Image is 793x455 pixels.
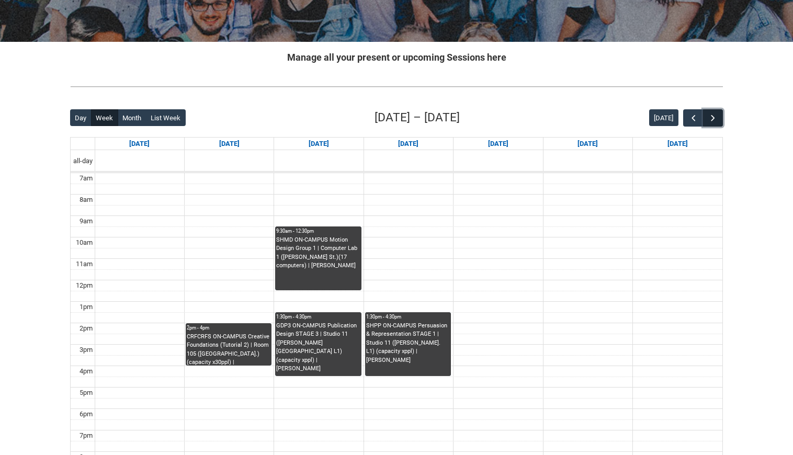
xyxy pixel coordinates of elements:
[77,216,95,226] div: 9am
[70,109,92,126] button: Day
[217,138,242,150] a: Go to October 13, 2025
[74,237,95,248] div: 10am
[375,109,460,127] h2: [DATE] – [DATE]
[276,236,360,270] div: SHMD ON-CAMPUS Motion Design Group 1 | Computer Lab 1 ([PERSON_NAME] St.)(17 computers) | [PERSON...
[276,313,360,321] div: 1:30pm - 4:30pm
[187,333,270,366] div: CRFCRFS ON-CAMPUS Creative Foundations (Tutorial 2) | Room 105 ([GEOGRAPHIC_DATA].) (capacity x30...
[70,81,723,92] img: REDU_GREY_LINE
[575,138,600,150] a: Go to October 17, 2025
[396,138,421,150] a: Go to October 15, 2025
[118,109,146,126] button: Month
[307,138,331,150] a: Go to October 14, 2025
[74,259,95,269] div: 11am
[366,322,450,365] div: SHPP ON-CAMPUS Persuasion & Representation STAGE 1 | Studio 11 ([PERSON_NAME]. L1) (capacity xppl...
[77,409,95,419] div: 6pm
[70,50,723,64] h2: Manage all your present or upcoming Sessions here
[77,430,95,441] div: 7pm
[187,324,270,332] div: 2pm - 4pm
[703,109,723,127] button: Next Week
[649,109,678,126] button: [DATE]
[146,109,186,126] button: List Week
[91,109,118,126] button: Week
[77,366,95,377] div: 4pm
[71,156,95,166] span: all-day
[665,138,690,150] a: Go to October 18, 2025
[366,313,450,321] div: 1:30pm - 4:30pm
[77,173,95,184] div: 7am
[127,138,152,150] a: Go to October 12, 2025
[276,322,360,373] div: GDP3 ON-CAMPUS Publication Design STAGE 3 | Studio 11 ([PERSON_NAME][GEOGRAPHIC_DATA] L1) (capaci...
[276,227,360,235] div: 9:30am - 12:30pm
[77,345,95,355] div: 3pm
[486,138,511,150] a: Go to October 16, 2025
[77,323,95,334] div: 2pm
[77,195,95,205] div: 8am
[77,302,95,312] div: 1pm
[77,388,95,398] div: 5pm
[74,280,95,291] div: 12pm
[683,109,703,127] button: Previous Week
